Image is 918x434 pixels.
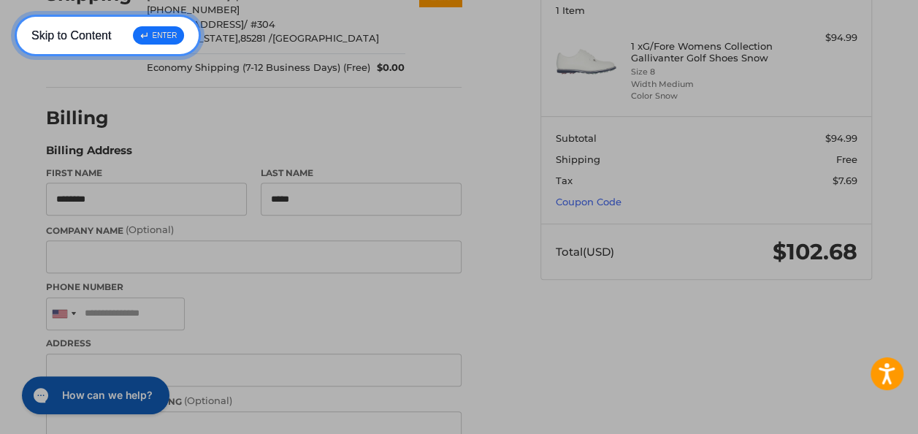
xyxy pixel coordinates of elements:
[631,40,779,64] h4: 1 x G/Fore Womens Collection Gallivanter Golf Shoes Snow
[631,66,779,78] li: Size 8
[47,298,80,330] div: United States: +1
[46,281,462,294] label: Phone Number
[272,32,379,44] span: [GEOGRAPHIC_DATA]
[556,153,600,165] span: Shipping
[46,223,462,237] label: Company Name
[46,142,132,166] legend: Billing Address
[556,196,621,208] a: Coupon Code
[556,175,573,186] span: Tax
[147,61,370,75] span: Economy Shipping (7-12 Business Days) (Free)
[781,31,857,45] div: $94.99
[370,61,405,75] span: $0.00
[15,371,174,419] iframe: Gorgias live chat messenger
[46,107,131,129] h2: Billing
[244,18,275,30] span: / #304
[184,395,232,406] small: (Optional)
[46,337,462,350] label: Address
[147,18,244,30] span: [STREET_ADDRESS]
[825,132,857,144] span: $94.99
[556,4,857,16] h3: 1 Item
[147,4,240,15] span: [PHONE_NUMBER]
[631,90,779,102] li: Color Snow
[46,394,462,408] label: Apartment/Suite/Building
[46,167,247,180] label: First Name
[556,132,597,144] span: Subtotal
[240,32,272,44] span: 85281 /
[631,78,779,91] li: Width Medium
[183,32,240,44] span: [US_STATE],
[261,167,462,180] label: Last Name
[836,153,857,165] span: Free
[556,245,614,259] span: Total (USD)
[833,175,857,186] span: $7.69
[126,224,174,235] small: (Optional)
[797,395,918,434] iframe: Google Customer Reviews
[773,238,857,265] span: $102.68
